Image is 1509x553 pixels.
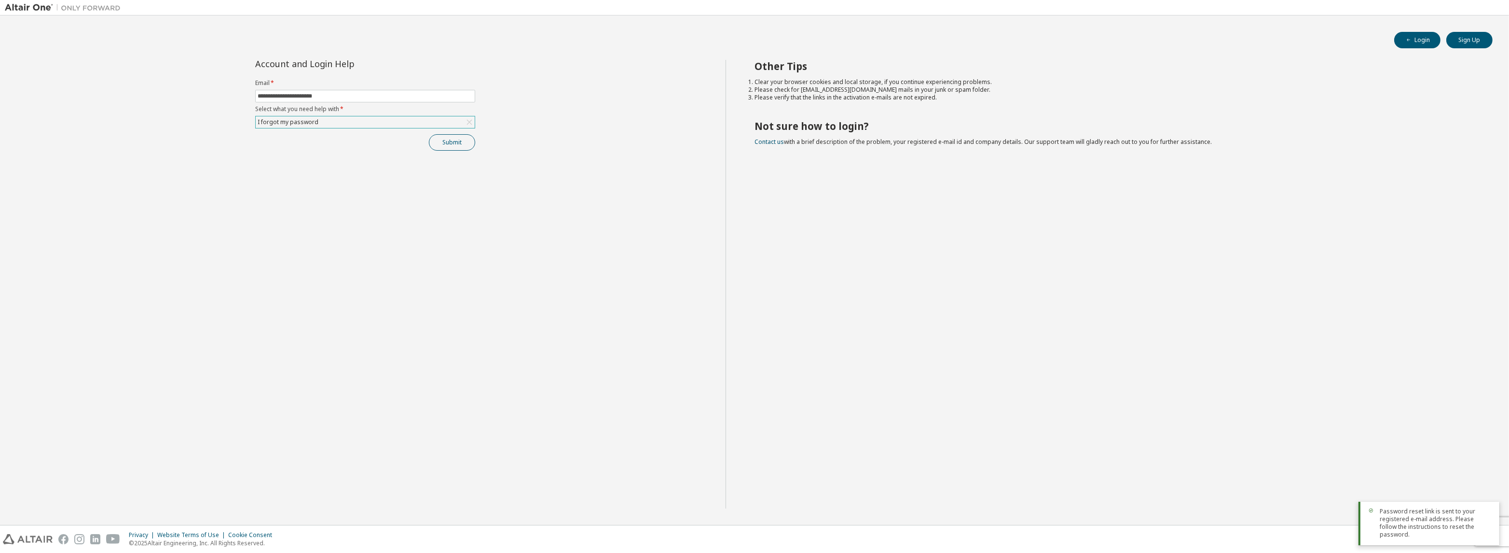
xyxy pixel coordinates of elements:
[5,3,125,13] img: Altair One
[255,79,475,87] label: Email
[755,94,1476,101] li: Please verify that the links in the activation e-mails are not expired.
[90,534,100,544] img: linkedin.svg
[129,539,278,547] p: © 2025 Altair Engineering, Inc. All Rights Reserved.
[1380,508,1492,539] span: Password reset link is sent to your registered e-mail address. Please follow the instructions to ...
[106,534,120,544] img: youtube.svg
[256,116,475,128] div: I forgot my password
[157,531,228,539] div: Website Terms of Use
[256,117,320,128] div: I forgot my password
[755,86,1476,94] li: Please check for [EMAIL_ADDRESS][DOMAIN_NAME] mails in your junk or spam folder.
[74,534,84,544] img: instagram.svg
[3,534,53,544] img: altair_logo.svg
[1394,32,1440,48] button: Login
[429,134,475,151] button: Submit
[58,534,69,544] img: facebook.svg
[755,78,1476,86] li: Clear your browser cookies and local storage, if you continue experiencing problems.
[255,60,431,68] div: Account and Login Help
[1446,32,1493,48] button: Sign Up
[755,120,1476,132] h2: Not sure how to login?
[755,138,784,146] a: Contact us
[255,105,475,113] label: Select what you need help with
[228,531,278,539] div: Cookie Consent
[129,531,157,539] div: Privacy
[755,60,1476,72] h2: Other Tips
[755,138,1212,146] span: with a brief description of the problem, your registered e-mail id and company details. Our suppo...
